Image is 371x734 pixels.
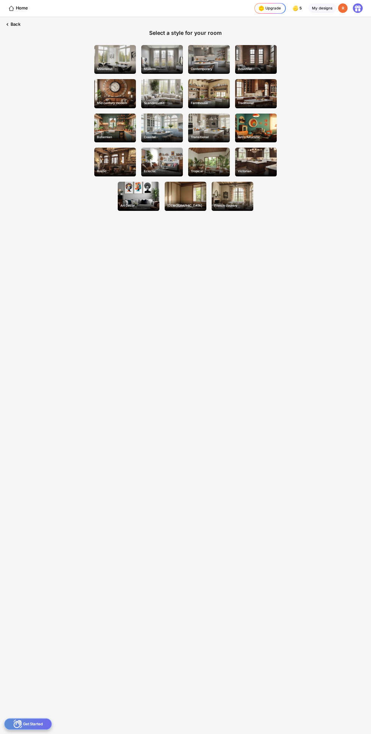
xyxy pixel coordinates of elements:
div: Rustic [95,167,136,175]
div: My designs [309,3,336,13]
div: Tropical [189,167,229,175]
div: Minimalist [95,65,136,73]
div: French country [212,201,253,209]
div: Industrial [235,65,276,73]
div: Farmhouse [189,99,229,107]
div: Coastal [142,133,182,141]
div: Mid century modern [95,99,136,107]
div: Retro futuristic [235,133,276,141]
div: Contemporary [189,65,229,73]
div: Eclectic [142,167,182,175]
div: Bohemian [95,133,136,141]
div: Traditional [235,99,276,107]
div: Get Started [4,718,52,730]
div: Upgrade [257,4,281,12]
div: Home [8,5,28,12]
div: Modern [142,65,182,73]
div: Art Decor [118,201,159,209]
div: R [338,3,348,13]
div: Victorian [235,167,276,175]
img: upgrade-nav-btn-icon.gif [257,4,265,12]
span: 5 [299,6,303,10]
div: [DEMOGRAPHIC_DATA] [165,201,206,209]
div: Transitional [189,133,229,141]
div: Scandinavian [142,99,182,107]
div: Select a style for your room [149,30,222,36]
